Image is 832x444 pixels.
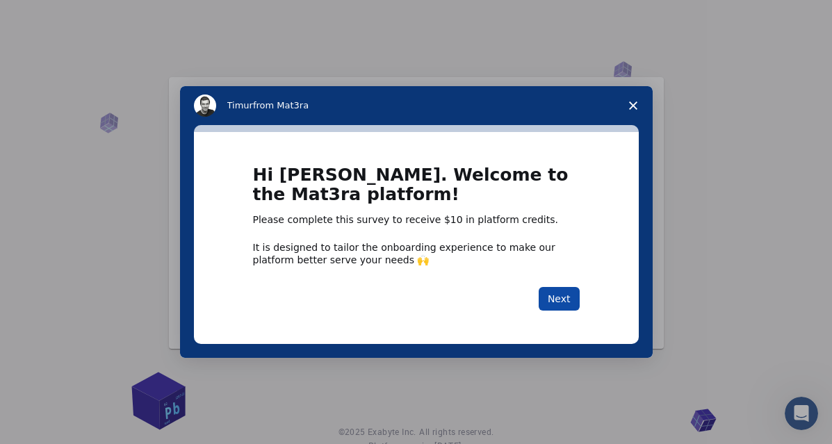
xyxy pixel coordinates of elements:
span: Support [29,10,79,22]
div: Please complete this survey to receive $10 in platform credits. [253,213,580,227]
span: Timur [227,100,253,110]
img: Profile image for Timur [194,94,216,117]
h1: Hi [PERSON_NAME]. Welcome to the Mat3ra platform! [253,165,580,213]
span: from Mat3ra [253,100,309,110]
button: Next [539,287,580,311]
div: It is designed to tailor the onboarding experience to make our platform better serve your needs 🙌 [253,241,580,266]
span: Close survey [614,86,653,125]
